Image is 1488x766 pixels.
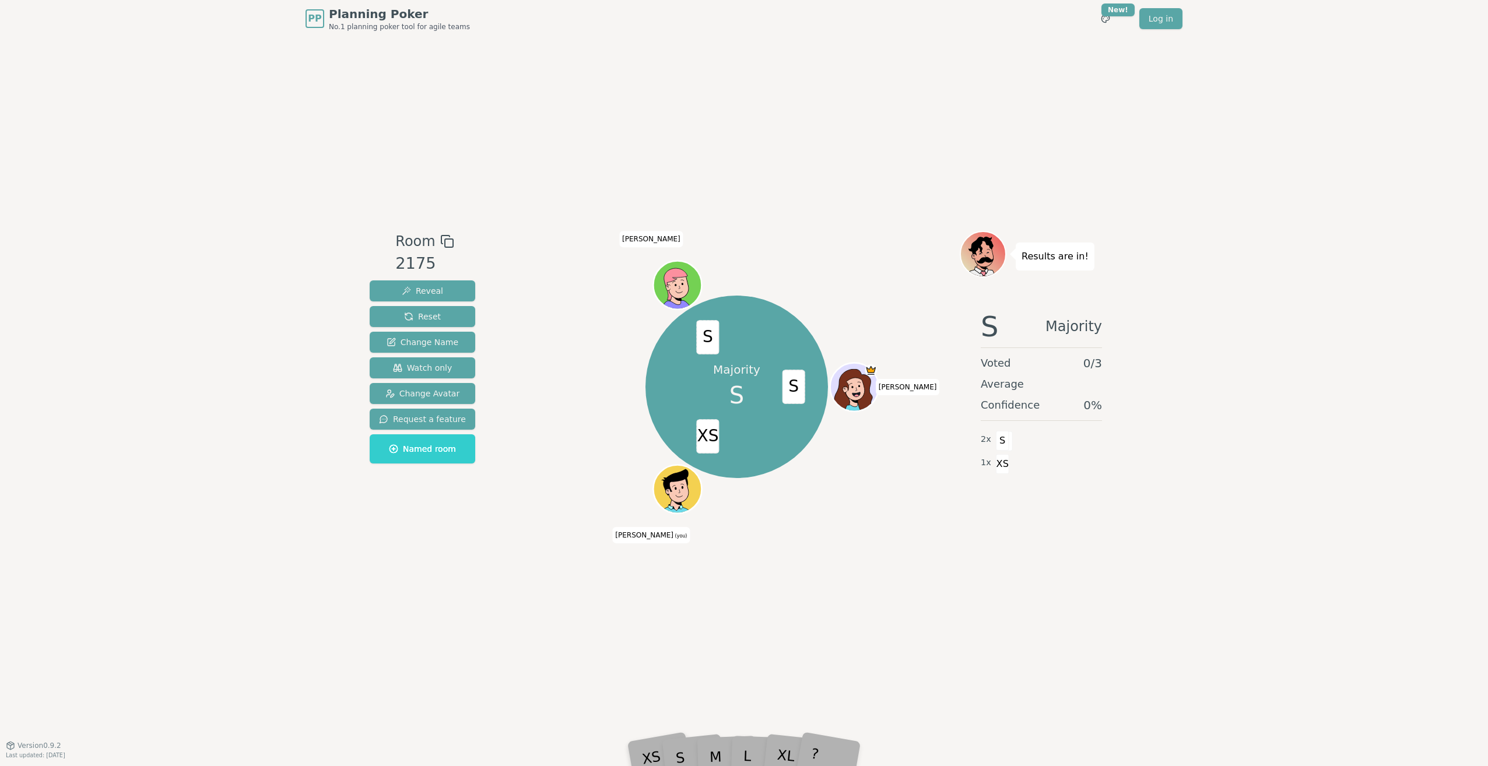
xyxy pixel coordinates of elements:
[981,456,991,469] span: 1 x
[1022,248,1089,265] p: Results are in!
[370,332,475,353] button: Change Name
[996,454,1009,474] span: XS
[389,443,456,455] span: Named room
[981,312,998,340] span: S
[370,306,475,327] button: Reset
[402,285,443,297] span: Reveal
[619,231,683,247] span: Click to change your name
[395,252,454,276] div: 2175
[655,466,700,512] button: Click to change your avatar
[1083,355,1102,371] span: 0 / 3
[713,361,760,378] p: Majority
[379,413,466,425] span: Request a feature
[370,409,475,430] button: Request a feature
[981,397,1040,413] span: Confidence
[782,370,805,404] span: S
[697,419,720,454] span: XS
[1095,8,1116,29] button: New!
[329,6,470,22] span: Planning Poker
[370,357,475,378] button: Watch only
[981,433,991,446] span: 2 x
[329,22,470,31] span: No.1 planning poker tool for agile teams
[1101,3,1135,16] div: New!
[308,12,321,26] span: PP
[1139,8,1182,29] a: Log in
[6,752,65,758] span: Last updated: [DATE]
[17,741,61,750] span: Version 0.9.2
[612,527,690,543] span: Click to change your name
[306,6,470,31] a: PPPlanning PokerNo.1 planning poker tool for agile teams
[1045,312,1102,340] span: Majority
[404,311,441,322] span: Reset
[981,355,1011,371] span: Voted
[393,362,452,374] span: Watch only
[876,379,940,395] span: Click to change your name
[981,376,1024,392] span: Average
[673,533,687,539] span: (you)
[370,280,475,301] button: Reveal
[387,336,458,348] span: Change Name
[370,383,475,404] button: Change Avatar
[1083,397,1102,413] span: 0 %
[6,741,61,750] button: Version0.9.2
[395,231,435,252] span: Room
[996,431,1009,451] span: S
[385,388,460,399] span: Change Avatar
[697,320,720,354] span: S
[370,434,475,463] button: Named room
[729,378,744,413] span: S
[865,364,878,377] span: aaron is the host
